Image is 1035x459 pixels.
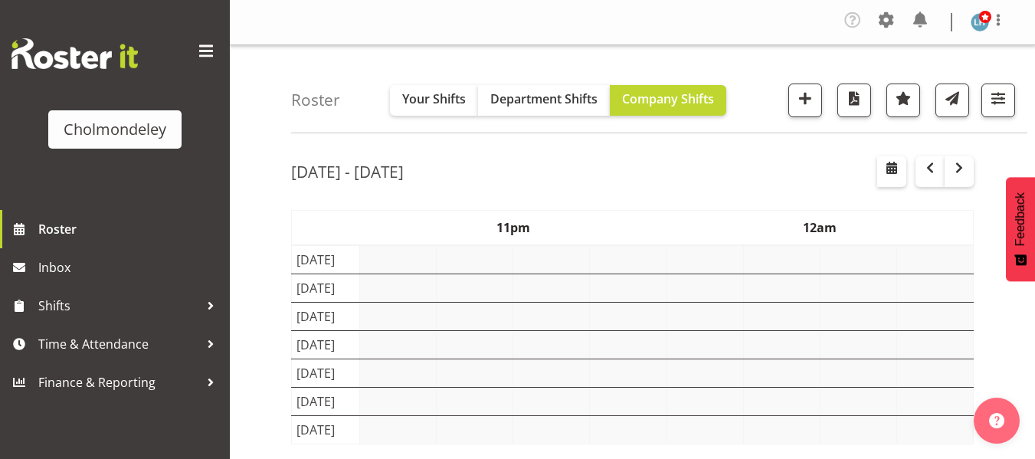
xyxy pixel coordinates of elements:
[490,90,598,107] span: Department Shifts
[1014,192,1027,246] span: Feedback
[877,156,906,187] button: Select a specific date within the roster.
[886,84,920,117] button: Highlight an important date within the roster.
[64,118,166,141] div: Cholmondeley
[667,211,974,246] th: 12am
[1006,177,1035,281] button: Feedback - Show survey
[38,294,199,317] span: Shifts
[935,84,969,117] button: Send a list of all shifts for the selected filtered period to all rostered employees.
[837,84,871,117] button: Download a PDF of the roster according to the set date range.
[292,388,360,416] td: [DATE]
[38,256,222,279] span: Inbox
[292,331,360,359] td: [DATE]
[291,91,340,109] h4: Roster
[402,90,466,107] span: Your Shifts
[11,38,138,69] img: Rosterit website logo
[292,303,360,331] td: [DATE]
[989,413,1004,428] img: help-xxl-2.png
[622,90,714,107] span: Company Shifts
[292,359,360,388] td: [DATE]
[38,218,222,241] span: Roster
[788,84,822,117] button: Add a new shift
[38,333,199,356] span: Time & Attendance
[38,371,199,394] span: Finance & Reporting
[360,211,667,246] th: 11pm
[981,84,1015,117] button: Filter Shifts
[291,162,404,182] h2: [DATE] - [DATE]
[390,85,478,116] button: Your Shifts
[292,245,360,274] td: [DATE]
[971,13,989,31] img: lisa-hurry756.jpg
[478,85,610,116] button: Department Shifts
[292,274,360,303] td: [DATE]
[292,416,360,444] td: [DATE]
[610,85,726,116] button: Company Shifts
